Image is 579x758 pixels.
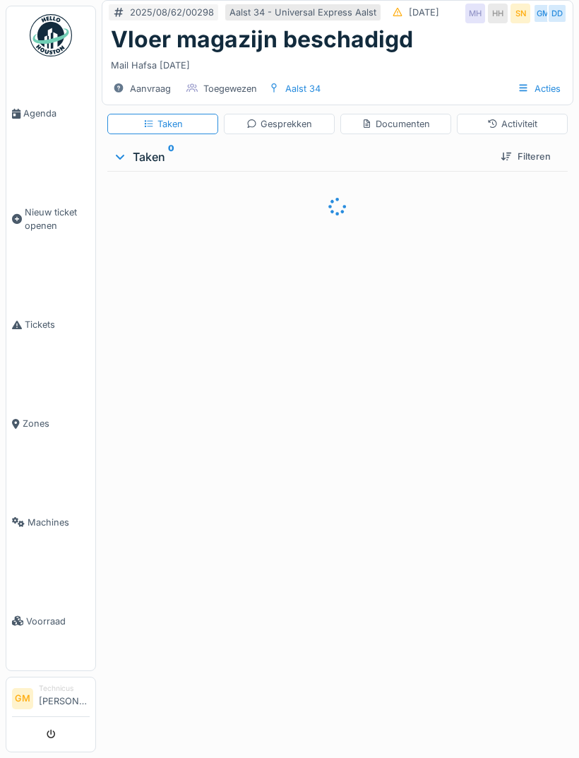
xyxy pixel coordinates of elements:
sup: 0 [168,148,174,165]
div: Mail Hafsa [DATE] [111,53,564,72]
div: Documenten [362,117,430,131]
span: Voorraad [26,615,90,628]
div: Technicus [39,683,90,694]
li: [PERSON_NAME] [39,683,90,713]
div: Gesprekken [246,117,312,131]
div: DD [547,4,567,23]
a: Machines [6,473,95,572]
div: Activiteit [487,117,537,131]
div: Aalst 34 - Universal Express Aalst [229,6,376,19]
div: Taken [113,148,489,165]
div: 2025/08/62/00298 [130,6,214,19]
div: Taken [143,117,183,131]
img: Badge_color-CXgf-gQk.svg [30,14,72,57]
div: [DATE] [409,6,439,19]
li: GM [12,688,33,709]
div: Aalst 34 [285,82,321,95]
span: Tickets [25,318,90,331]
div: Acties [511,78,567,99]
a: Nieuw ticket openen [6,163,95,276]
div: SN [511,4,530,23]
div: GM [533,4,553,23]
span: Machines [28,516,90,529]
div: MH [465,4,485,23]
div: Aanvraag [130,82,171,95]
span: Agenda [23,107,90,120]
a: Voorraad [6,572,95,670]
a: Tickets [6,276,95,374]
div: Filteren [495,147,556,166]
div: HH [488,4,508,23]
div: Toegewezen [203,82,257,95]
h1: Vloer magazijn beschadigd [111,26,413,53]
a: Agenda [6,64,95,163]
a: Zones [6,374,95,473]
span: Zones [23,417,90,430]
a: GM Technicus[PERSON_NAME] [12,683,90,717]
span: Nieuw ticket openen [25,206,90,232]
